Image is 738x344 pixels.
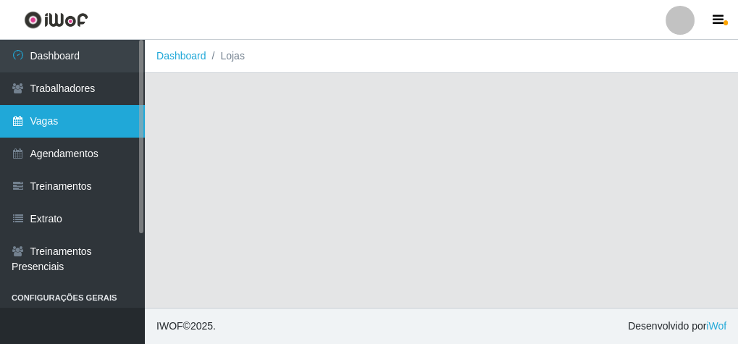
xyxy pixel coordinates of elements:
[145,40,738,73] nav: breadcrumb
[628,319,726,334] span: Desenvolvido por
[706,320,726,332] a: iWof
[206,49,245,64] li: Lojas
[156,50,206,62] a: Dashboard
[156,319,216,334] span: © 2025 .
[24,11,88,29] img: CoreUI Logo
[156,320,183,332] span: IWOF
